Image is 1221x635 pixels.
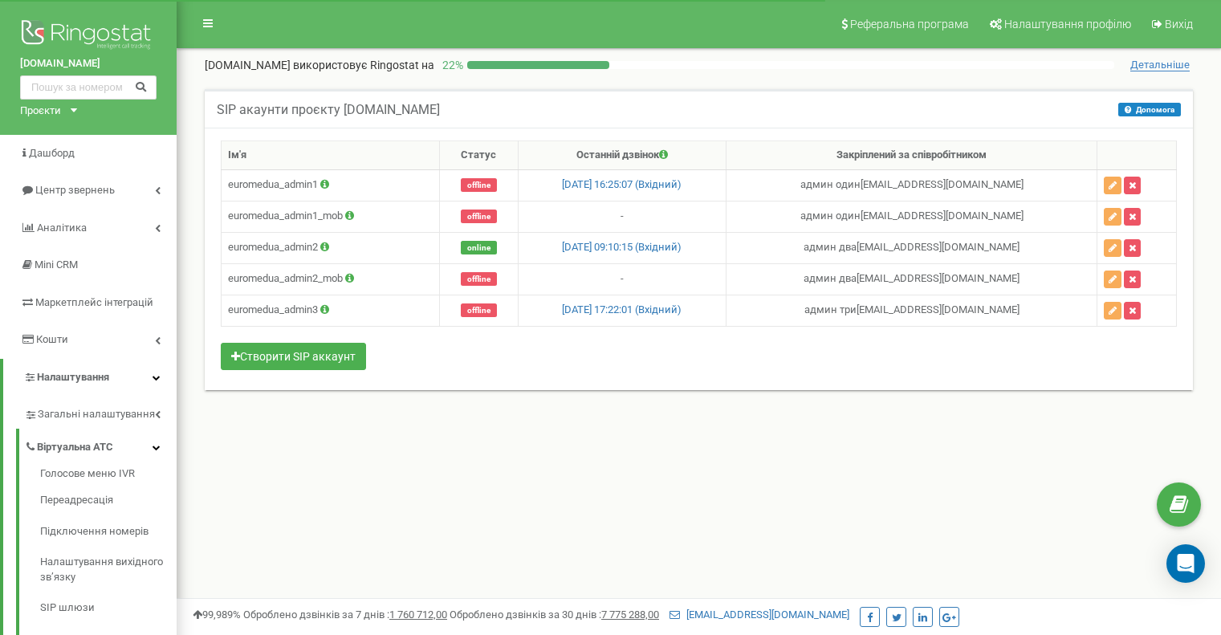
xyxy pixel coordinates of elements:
[20,75,157,100] input: Пошук за номером
[24,429,177,462] a: Віртуальна АТС
[1118,103,1181,116] button: Допомога
[35,296,153,308] span: Маркетплейс інтеграцій
[434,57,467,73] p: 22 %
[193,609,241,621] span: 99,989%
[461,210,497,223] span: offline
[40,466,177,486] a: Голосове меню IVR
[726,141,1097,170] th: Закріплений за співробітником
[562,178,682,190] a: [DATE] 16:25:07 (Вхідний)
[440,141,518,170] th: Статус
[450,609,659,621] span: Оброблено дзвінків за 30 днів :
[36,333,68,345] span: Кошти
[726,169,1097,201] td: админ один [EMAIL_ADDRESS][DOMAIN_NAME]
[1166,544,1205,583] div: Open Intercom Messenger
[726,295,1097,326] td: админ три [EMAIL_ADDRESS][DOMAIN_NAME]
[243,609,447,621] span: Оброблено дзвінків за 7 днів :
[37,371,109,383] span: Налаштування
[35,258,78,271] span: Mini CRM
[221,343,366,370] button: Створити SIP аккаунт
[24,396,177,429] a: Загальні налаштування
[461,178,497,192] span: offline
[222,295,440,326] td: euromedua_admin3
[29,147,75,159] span: Дашборд
[37,222,87,234] span: Аналiтика
[37,440,113,455] span: Віртуальна АТС
[20,104,61,119] div: Проєкти
[518,201,726,232] td: -
[217,103,440,117] h5: SIP акаунти проєкту [DOMAIN_NAME]
[3,359,177,397] a: Налаштування
[40,593,177,625] a: SIP шлюзи
[461,303,497,317] span: offline
[38,407,155,422] span: Загальні налаштування
[601,609,659,621] u: 7 775 288,00
[222,263,440,295] td: euromedua_admin2_mob
[670,609,849,621] a: [EMAIL_ADDRESS][DOMAIN_NAME]
[293,59,434,71] span: використовує Ringostat на
[518,263,726,295] td: -
[726,201,1097,232] td: админ один [EMAIL_ADDRESS][DOMAIN_NAME]
[461,272,497,286] span: offline
[40,486,177,517] a: Переадресація
[1004,18,1131,31] span: Налаштування профілю
[850,18,969,31] span: Реферальна програма
[461,241,497,254] span: online
[40,516,177,547] a: Підключення номерів
[35,184,115,196] span: Центр звернень
[222,169,440,201] td: euromedua_admin1
[205,57,434,73] p: [DOMAIN_NAME]
[222,141,440,170] th: Ім'я
[40,547,177,593] a: Налаштування вихідного зв’язку
[389,609,447,621] u: 1 760 712,00
[562,303,682,315] a: [DATE] 17:22:01 (Вхідний)
[222,232,440,263] td: euromedua_admin2
[1130,59,1190,71] span: Детальніше
[1165,18,1193,31] span: Вихід
[726,263,1097,295] td: админ два [EMAIL_ADDRESS][DOMAIN_NAME]
[562,241,682,253] a: [DATE] 09:10:15 (Вхідний)
[20,56,157,71] a: [DOMAIN_NAME]
[726,232,1097,263] td: админ два [EMAIL_ADDRESS][DOMAIN_NAME]
[518,141,726,170] th: Останній дзвінок
[222,201,440,232] td: euromedua_admin1_mob
[20,16,157,56] img: Ringostat logo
